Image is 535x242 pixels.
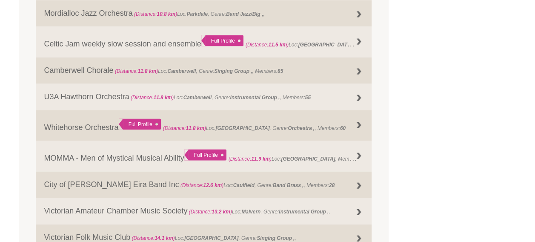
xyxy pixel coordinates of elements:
strong: [GEOGRAPHIC_DATA] [281,156,335,162]
span: Loc: , Genre: , Members: [179,182,335,188]
strong: Singing Group , [257,235,295,241]
strong: Orchestra , [288,125,315,131]
span: (Distance: ) [229,156,272,162]
strong: 10.8 km [157,11,175,17]
strong: 11.5 km [268,42,287,48]
strong: Camberwell [183,95,212,101]
a: Camberwell Chorale (Distance:11.8 km)Loc:Camberwell, Genre:Singing Group ,, Members:85 [36,58,372,84]
span: Loc: , Genre: , Members: [114,68,283,74]
a: Whitehorse Orchestra Full Profile (Distance:11.8 km)Loc:[GEOGRAPHIC_DATA], Genre:Orchestra ,, Mem... [36,110,372,141]
span: (Distance: ) [132,235,175,241]
a: U3A Hawthorn Orchestra (Distance:11.8 km)Loc:Camberwell, Genre:Instrumental Group ,, Members:55 [36,84,372,110]
span: (Distance: ) [246,42,289,48]
strong: 85 [278,68,283,74]
strong: Malvern [241,209,260,215]
strong: [GEOGRAPHIC_DATA] [184,235,238,241]
strong: Band Brass , [273,182,304,188]
span: Loc: , Genre: , Members: [129,95,311,101]
span: Loc: , Genre: , [187,209,330,215]
span: Loc: , Genre: , Members: [246,40,451,48]
strong: Parkdale [187,11,208,17]
div: Full Profile [201,35,243,46]
strong: 13.2 km [212,209,230,215]
strong: 11.8 km [153,95,172,101]
a: City of [PERSON_NAME] Eira Band Inc (Distance:12.6 km)Loc:Caulfield, Genre:Band Brass ,, Members:28 [36,172,372,198]
span: Loc: , Members: [229,154,366,162]
strong: Instrumental Group , [279,209,329,215]
strong: Camberwell [168,68,196,74]
strong: 11.9 km [251,156,270,162]
span: Loc: , Genre: , Members: [163,125,346,131]
strong: 11.8 km [137,68,156,74]
div: Full Profile [119,119,161,130]
span: (Distance: ) [134,11,177,17]
a: Celtic Jam weekly slow session and ensemble Full Profile (Distance:11.5 km)Loc:[GEOGRAPHIC_DATA],... [36,27,372,58]
strong: Instrumental Group , [230,95,280,101]
strong: 55 [305,95,311,101]
div: Full Profile [184,150,226,161]
strong: 60 [340,125,346,131]
strong: 11.8 km [186,125,204,131]
span: (Distance: ) [163,125,206,131]
span: (Distance: ) [189,209,232,215]
span: (Distance: ) [115,68,158,74]
strong: Instrumental Group , [371,42,421,48]
strong: [GEOGRAPHIC_DATA] [215,125,269,131]
span: Loc: , Genre: , [130,235,296,241]
a: MOMMA - Men of Mystical Musical Ability Full Profile (Distance:11.9 km)Loc:[GEOGRAPHIC_DATA], Mem... [36,141,372,172]
span: Loc: , Genre: , [133,11,265,17]
span: (Distance: ) [131,95,174,101]
strong: Caulfield [233,182,255,188]
strong: 28 [329,182,335,188]
strong: 14.1 km [154,235,173,241]
strong: [GEOGRAPHIC_DATA] [298,40,355,48]
a: Mordialloc Jazz Orchestra (Distance:10.8 km)Loc:Parkdale, Genre:Band Jazz/Big ,, [36,0,372,27]
span: (Distance: ) [180,182,223,188]
a: Victorian Amateur Chamber Music Society (Distance:13.2 km)Loc:Malvern, Genre:Instrumental Group ,, [36,198,372,225]
strong: Singing Group , [214,68,252,74]
strong: Band Jazz/Big , [226,11,263,17]
strong: 12.6 km [203,182,222,188]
